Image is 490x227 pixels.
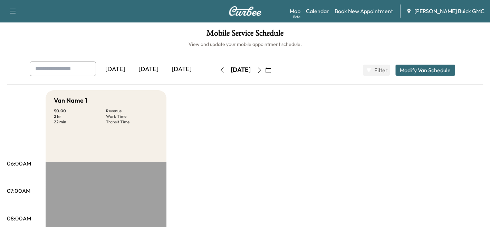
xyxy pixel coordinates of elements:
span: [PERSON_NAME] Buick GMC [414,7,484,15]
p: 22 min [54,119,106,125]
p: Transit Time [106,119,158,125]
a: Calendar [306,7,329,15]
div: [DATE] [165,62,198,77]
span: Filter [374,66,387,74]
div: [DATE] [132,62,165,77]
p: $ 0.00 [54,108,106,114]
h1: Mobile Service Schedule [7,29,483,41]
p: 08:00AM [7,214,31,223]
p: 06:00AM [7,159,31,168]
button: Modify Van Schedule [395,65,455,76]
h5: Van Name 1 [54,96,87,105]
p: Revenue [106,108,158,114]
a: Book New Appointment [335,7,393,15]
p: Work Time [106,114,158,119]
img: Curbee Logo [229,6,262,16]
div: Beta [293,14,300,19]
button: Filter [363,65,390,76]
a: MapBeta [290,7,300,15]
div: [DATE] [99,62,132,77]
p: 2 hr [54,114,106,119]
div: [DATE] [231,66,251,74]
p: 07:00AM [7,187,30,195]
h6: View and update your mobile appointment schedule. [7,41,483,48]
